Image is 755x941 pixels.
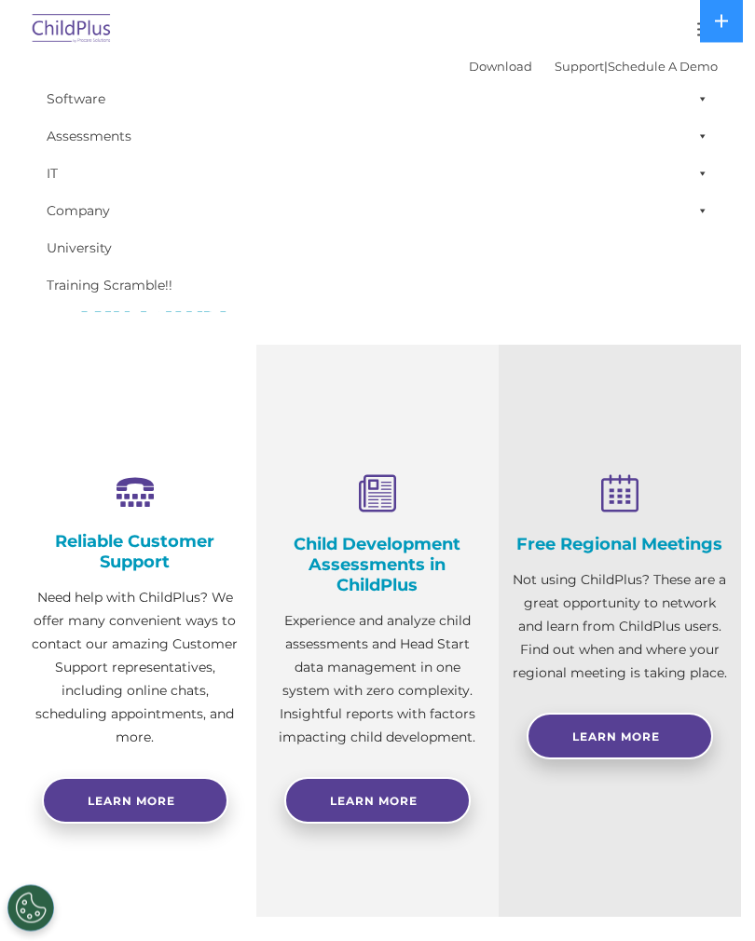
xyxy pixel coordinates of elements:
[42,778,228,825] a: Learn more
[608,59,718,74] a: Schedule A Demo
[37,192,718,229] a: Company
[527,714,713,760] a: Learn More
[513,569,727,686] p: Not using ChildPlus? These are a great opportunity to network and learn from ChildPlus users. Fin...
[37,80,718,117] a: Software
[37,155,718,192] a: IT
[37,266,718,304] a: Training Scramble!!
[469,59,532,74] a: Download
[469,59,718,74] font: |
[513,535,727,555] h4: Free Regional Meetings
[284,778,471,825] a: Learn More
[37,229,718,266] a: University
[555,59,604,74] a: Support
[572,730,660,744] span: Learn More
[37,117,718,155] a: Assessments
[7,885,54,932] button: Cookies Settings
[28,587,242,750] p: Need help with ChildPlus? We offer many convenient ways to contact our amazing Customer Support r...
[270,610,485,750] p: Experience and analyze child assessments and Head Start data management in one system with zero c...
[270,535,485,596] h4: Child Development Assessments in ChildPlus
[28,532,242,573] h4: Reliable Customer Support
[88,795,175,809] span: Learn more
[28,8,116,52] img: ChildPlus by Procare Solutions
[330,795,418,809] span: Learn More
